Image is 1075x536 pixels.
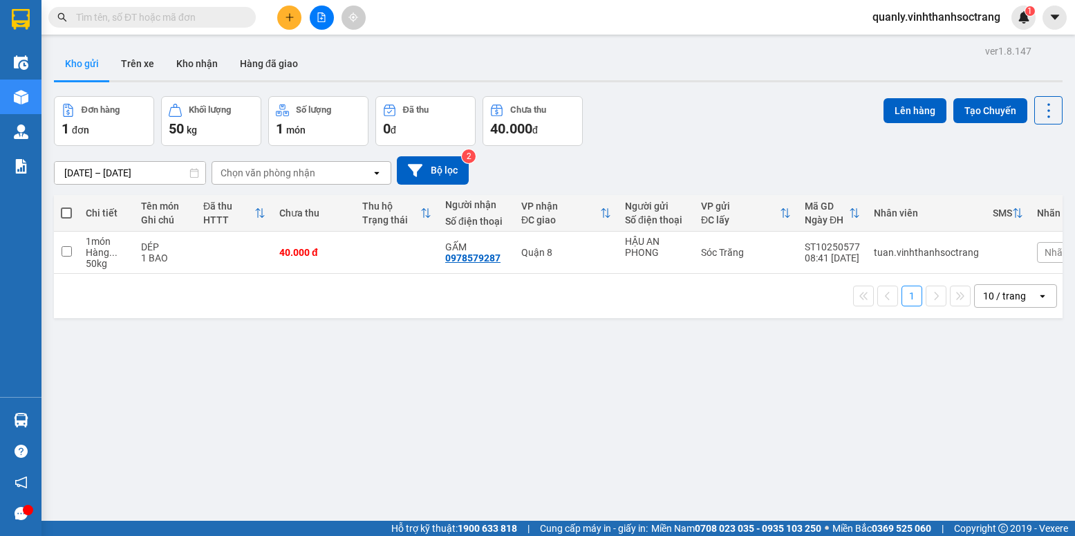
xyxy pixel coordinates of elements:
span: đ [532,124,538,136]
button: Hàng đã giao [229,47,309,80]
span: aim [348,12,358,22]
span: đ [391,124,396,136]
span: notification [15,476,28,489]
span: caret-down [1049,11,1061,24]
span: quanly.vinhthanhsoctrang [861,8,1011,26]
div: ĐC lấy [701,214,780,225]
svg: open [1037,290,1048,302]
button: Lên hàng [884,98,946,123]
div: Chưa thu [279,207,348,219]
span: 1 [1027,6,1032,16]
button: Bộ lọc [397,156,469,185]
div: Sóc Trăng [701,247,791,258]
input: Tìm tên, số ĐT hoặc mã đơn [76,10,239,25]
div: Khối lượng [189,105,231,115]
div: GẤM [445,241,507,252]
div: ST10250577 [805,241,860,252]
div: VP gửi [701,201,780,212]
span: 40.000 [490,120,532,137]
div: Ghi chú [141,214,189,225]
span: món [286,124,306,136]
svg: open [371,167,382,178]
span: plus [285,12,295,22]
span: | [527,521,530,536]
button: Khối lượng50kg [161,96,261,146]
div: 1 BAO [141,252,189,264]
div: Số điện thoại [445,216,507,227]
span: 50 [169,120,184,137]
span: | [942,521,944,536]
button: 1 [901,286,922,306]
th: Toggle SortBy [355,195,438,232]
div: Đã thu [403,105,429,115]
img: warehouse-icon [14,55,28,70]
button: Kho gửi [54,47,110,80]
span: Miền Nam [651,521,821,536]
div: Thu hộ [362,201,420,212]
span: 1 [276,120,283,137]
div: HTTT [203,214,254,225]
span: copyright [998,524,1008,533]
th: Toggle SortBy [694,195,798,232]
strong: 0369 525 060 [872,523,931,534]
span: Cung cấp máy in - giấy in: [540,521,648,536]
th: Toggle SortBy [514,195,618,232]
span: file-add [317,12,326,22]
button: Đã thu0đ [375,96,476,146]
span: đơn [72,124,89,136]
div: Tên món [141,201,189,212]
button: caret-down [1043,6,1067,30]
span: kg [187,124,197,136]
div: 0978579287 [445,252,501,264]
span: message [15,507,28,520]
div: HẬU AN PHONG [625,236,687,258]
strong: 0708 023 035 - 0935 103 250 [695,523,821,534]
div: tuan.vinhthanhsoctrang [874,247,979,258]
span: 0 [383,120,391,137]
button: plus [277,6,301,30]
div: Quận 8 [521,247,611,258]
span: 1 [62,120,69,137]
div: Số lượng [296,105,331,115]
div: Nhân viên [874,207,979,219]
div: Ngày ĐH [805,214,849,225]
img: solution-icon [14,159,28,174]
span: search [57,12,67,22]
div: SMS [993,207,1012,219]
div: 1 món [86,236,127,247]
img: warehouse-icon [14,413,28,427]
img: warehouse-icon [14,90,28,104]
button: Đơn hàng1đơn [54,96,154,146]
span: Hỗ trợ kỹ thuật: [391,521,517,536]
span: question-circle [15,445,28,458]
span: ... [109,247,118,258]
strong: 1900 633 818 [458,523,517,534]
th: Toggle SortBy [196,195,272,232]
button: Kho nhận [165,47,229,80]
span: ⚪️ [825,526,829,531]
div: Người nhận [445,199,507,210]
button: aim [342,6,366,30]
div: Hàng thông thường [86,247,127,258]
div: Chọn văn phòng nhận [221,166,315,180]
div: VP nhận [521,201,600,212]
div: 08:41 [DATE] [805,252,860,264]
sup: 2 [462,149,476,163]
input: Select a date range. [55,162,205,184]
div: 40.000 đ [279,247,348,258]
span: Nhãn [1045,247,1068,258]
button: Chưa thu40.000đ [483,96,583,146]
span: Miền Bắc [832,521,931,536]
button: Số lượng1món [268,96,368,146]
div: ver 1.8.147 [985,44,1031,59]
div: ĐC giao [521,214,600,225]
div: Mã GD [805,201,849,212]
div: Chưa thu [510,105,546,115]
div: Đơn hàng [82,105,120,115]
img: warehouse-icon [14,124,28,139]
button: Trên xe [110,47,165,80]
img: icon-new-feature [1018,11,1030,24]
sup: 1 [1025,6,1035,16]
div: Số điện thoại [625,214,687,225]
div: Người gửi [625,201,687,212]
